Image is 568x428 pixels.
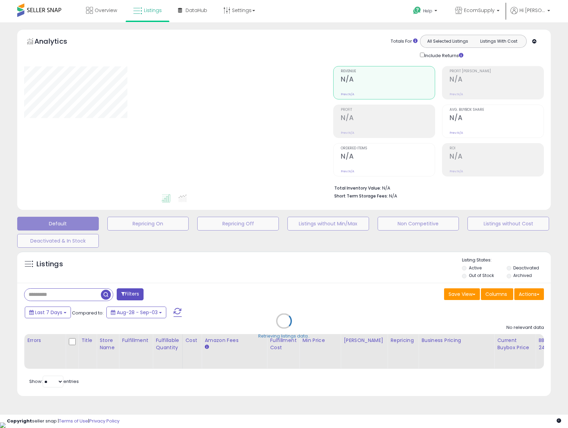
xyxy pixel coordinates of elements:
button: Repricing On [107,217,189,231]
h2: N/A [450,75,544,85]
small: Prev: N/A [450,131,463,135]
span: Revenue [341,69,435,73]
b: Total Inventory Value: [334,185,381,191]
button: Listings With Cost [473,37,524,46]
span: Help [423,8,432,14]
b: Short Term Storage Fees: [334,193,388,199]
div: Include Returns [415,51,472,59]
h2: N/A [341,114,435,123]
span: Profit [PERSON_NAME] [450,69,544,73]
span: Ordered Items [341,147,435,150]
a: Terms of Use [59,418,88,424]
span: N/A [389,193,397,199]
div: seller snap | | [7,418,119,425]
a: Help [408,1,444,22]
span: ROI [450,147,544,150]
span: DataHub [186,7,207,14]
small: Prev: N/A [450,169,463,173]
button: Default [17,217,99,231]
button: Deactivated & In Stock [17,234,99,248]
button: Listings without Cost [467,217,549,231]
button: All Selected Listings [422,37,473,46]
span: Hi [PERSON_NAME] [519,7,545,14]
div: Retrieving listings data.. [258,333,310,339]
strong: Copyright [7,418,32,424]
span: EcomSupply [464,7,495,14]
h5: Analytics [34,36,81,48]
small: Prev: N/A [341,169,354,173]
div: Totals For [391,38,418,45]
i: Get Help [413,6,421,15]
h2: N/A [450,152,544,162]
span: Overview [95,7,117,14]
a: Hi [PERSON_NAME] [511,7,550,22]
li: N/A [334,183,539,192]
span: Listings [144,7,162,14]
button: Repricing Off [197,217,279,231]
h2: N/A [450,114,544,123]
small: Prev: N/A [341,92,354,96]
button: Non Competitive [378,217,459,231]
h2: N/A [341,152,435,162]
button: Listings without Min/Max [287,217,369,231]
small: Prev: N/A [450,92,463,96]
small: Prev: N/A [341,131,354,135]
span: Avg. Buybox Share [450,108,544,112]
h2: N/A [341,75,435,85]
a: Privacy Policy [89,418,119,424]
span: Profit [341,108,435,112]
